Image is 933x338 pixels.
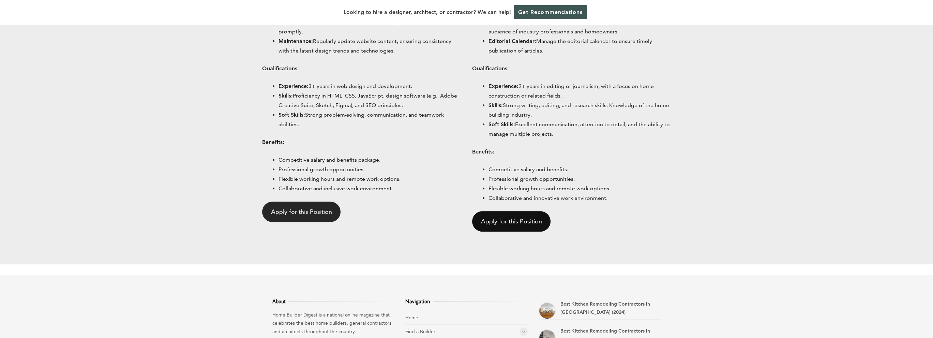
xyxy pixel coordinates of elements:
[262,139,284,145] strong: Benefits:
[262,202,341,222] a: Apply for this Position
[539,302,556,319] a: Best Kitchen Remodeling Contractors in Doral (2024)
[488,184,671,193] li: Flexible working hours and remote work options.
[279,83,309,89] strong: Experience:
[488,38,536,44] strong: Editorial Calendar:
[488,17,671,36] li: Develop content that resonates with our audience of industry professionals and homeowners.
[472,148,494,155] strong: Benefits:
[488,82,671,101] li: 2+ years in editing or journalism, with a focus on home construction or related fields.
[272,297,395,305] h3: About
[488,36,671,56] li: Manage the editorial calendar to ensure timely publication of articles.
[488,193,671,203] li: Collaborative and innovative work environment.
[560,301,650,315] a: Best Kitchen Remodeling Contractors in [GEOGRAPHIC_DATA] (2024)
[488,120,671,139] li: Excellent communication, attention to detail, and the ability to manage multiple projects.
[488,121,515,128] strong: Soft Skills:
[279,112,305,118] strong: Soft Skills:
[279,165,461,174] li: Professional growth opportunities.
[279,110,461,129] li: Strong problem-solving, communication, and teamwork abilities.
[472,211,551,232] a: Apply for this Position
[488,165,671,174] li: Competitive salary and benefits.
[488,102,503,108] strong: Skills:
[279,184,461,193] li: Collaborative and inclusive work environment.
[279,36,461,56] li: Regularly update website content, ensuring consistency with the latest design trends and technolo...
[279,38,313,44] strong: Maintenance:
[405,328,435,335] a: Find a Builder
[279,174,461,184] li: Flexible working hours and remote work options.
[279,155,461,165] li: Competitive salary and benefits package.
[279,92,293,99] strong: Skills:
[488,174,671,184] li: Professional growth opportunities.
[488,83,518,89] strong: Experience:
[279,82,461,91] li: 3+ years in web design and development.
[514,5,587,19] a: Get Recommendations
[262,65,299,72] strong: Qualifications:
[272,311,395,336] p: Home Builder Digest is a national online magazine that celebrates the best home builders, general...
[279,91,461,110] li: Proficiency in HTML, CSS, JavaScript, design software (e.g., Adobe Creative Suite, Sketch, Figma)...
[405,297,528,305] h3: Navigation
[279,17,461,36] li: Troubleshoot and resolve website design and usability issues promptly.
[488,101,671,120] li: Strong writing, editing, and research skills. Knowledge of the home building industry.
[472,65,509,72] strong: Qualifications:
[405,314,418,321] a: Home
